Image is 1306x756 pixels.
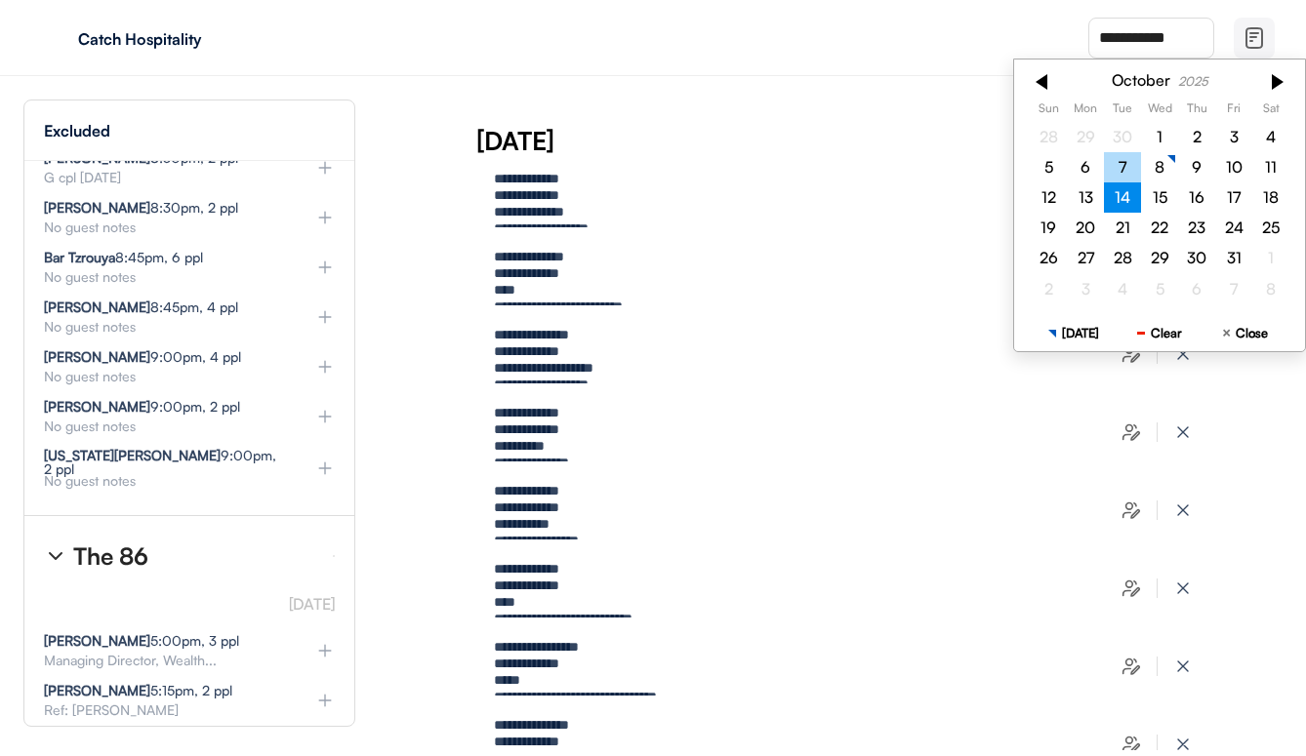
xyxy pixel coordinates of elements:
[1141,151,1178,181] div: 8 Oct 2025
[1178,74,1208,89] div: 2025
[78,31,324,47] div: Catch Hospitality
[1067,273,1104,303] div: 3 Nov 2025
[315,458,335,478] img: plus%20%281%29.svg
[1104,151,1141,181] div: 7 Oct 2025
[1122,578,1141,598] img: users-edit.svg
[1252,121,1289,151] div: 4 Oct 2025
[1104,243,1141,273] div: 28 Oct 2025
[44,398,150,415] strong: [PERSON_NAME]
[44,270,284,284] div: No guest notes
[1173,657,1193,676] img: x-close%20%283%29.svg
[1030,181,1067,212] div: 12 Oct 2025
[1178,121,1215,151] div: 2 Oct 2025
[1067,243,1104,273] div: 27 Oct 2025
[315,691,335,710] img: plus%20%281%29.svg
[44,320,284,334] div: No guest notes
[1067,213,1104,243] div: 20 Oct 2025
[1122,735,1141,754] img: users-edit.svg
[1215,181,1252,212] div: 17 Oct 2025
[1030,243,1067,273] div: 26 Oct 2025
[1122,657,1141,676] img: users-edit.svg
[44,370,284,383] div: No guest notes
[1141,181,1178,212] div: 15 Oct 2025
[1215,273,1252,303] div: 7 Nov 2025
[315,357,335,377] img: plus%20%281%29.svg
[44,400,240,414] div: 9:00pm, 2 ppl
[315,641,335,660] img: plus%20%281%29.svg
[1215,151,1252,181] div: 10 Oct 2025
[1215,243,1252,273] div: 31 Oct 2025
[1104,101,1141,121] th: Tuesday
[44,298,150,315] strong: [PERSON_NAME]
[1178,243,1215,273] div: 30 Oct 2025
[289,594,335,614] font: [DATE]
[1173,422,1193,442] img: x-close%20%283%29.svg
[1067,151,1104,181] div: 6 Oct 2025
[1030,151,1067,181] div: 5 Oct 2025
[1104,213,1141,243] div: 21 Oct 2025
[44,684,232,697] div: 5:15pm, 2 ppl
[44,654,284,667] div: Managing Director, Wealth...
[476,123,1306,158] div: [DATE]
[44,348,150,365] strong: [PERSON_NAME]
[73,544,148,568] div: The 86
[1141,273,1178,303] div: 5 Nov 2025
[315,407,335,426] img: plus%20%281%29.svg
[1141,101,1178,121] th: Wednesday
[1141,243,1178,273] div: 29 Oct 2025
[1178,273,1215,303] div: 6 Nov 2025
[1215,213,1252,243] div: 24 Oct 2025
[1215,121,1252,151] div: 3 Oct 2025
[1117,315,1203,350] button: Clear
[44,350,241,364] div: 9:00pm, 4 ppl
[44,447,221,463] strong: [US_STATE][PERSON_NAME]
[1104,121,1141,151] div: 30 Sep 2025
[1141,121,1178,151] div: 1 Oct 2025
[1031,315,1117,350] button: [DATE]
[1173,500,1193,520] img: x-close%20%283%29.svg
[44,419,284,433] div: No guest notes
[1178,213,1215,243] div: 23 Oct 2025
[1178,181,1215,212] div: 16 Oct 2025
[1173,735,1193,754] img: x-close%20%283%29.svg
[1178,101,1215,121] th: Thursday
[1243,26,1266,50] img: file-02.svg
[39,22,70,54] img: yH5BAEAAAAALAAAAAABAAEAAAIBRAA7
[44,201,238,215] div: 8:30pm, 2 ppl
[44,474,284,488] div: No guest notes
[1252,151,1289,181] div: 11 Oct 2025
[1067,121,1104,151] div: 29 Sep 2025
[44,123,110,139] div: Excluded
[1112,71,1170,90] div: October
[44,251,203,264] div: 8:45pm, 6 ppl
[1030,121,1067,151] div: 28 Sep 2025
[44,632,150,649] strong: [PERSON_NAME]
[1252,273,1289,303] div: 8 Nov 2025
[315,158,335,178] img: plus%20%281%29.svg
[44,449,280,476] div: 9:00pm, 2 ppl
[1067,101,1104,121] th: Monday
[1252,213,1289,243] div: 25 Oct 2025
[1122,500,1141,520] img: users-edit.svg
[1178,151,1215,181] div: 9 Oct 2025
[44,171,284,184] div: G cpl [DATE]
[44,151,238,165] div: 8:30pm, 2 ppl
[315,258,335,277] img: plus%20%281%29.svg
[44,149,150,166] strong: [PERSON_NAME]
[1252,243,1289,273] div: 1 Nov 2025
[1252,101,1289,121] th: Saturday
[1141,213,1178,243] div: 22 Oct 2025
[1203,315,1288,350] button: Close
[1104,273,1141,303] div: 4 Nov 2025
[1215,101,1252,121] th: Friday
[44,220,284,234] div: No guest notes
[44,682,150,698] strong: [PERSON_NAME]
[44,544,67,568] img: chevron-right%20%281%29.svg
[1122,422,1141,442] img: users-edit.svg
[315,307,335,327] img: plus%20%281%29.svg
[315,208,335,227] img: plus%20%281%29.svg
[1030,101,1067,121] th: Sunday
[1252,181,1289,212] div: 18 Oct 2025
[1067,181,1104,212] div: 13 Oct 2025
[44,634,239,648] div: 5:00pm, 3 ppl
